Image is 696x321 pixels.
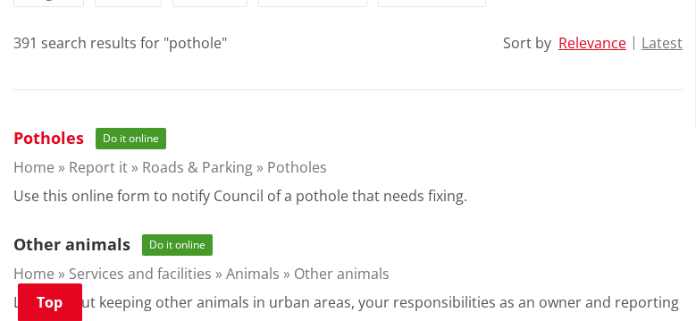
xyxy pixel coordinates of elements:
a: Roads & Parking [142,157,253,177]
a: Potholes [13,127,84,148]
p: Use this online form to notify Council of a pothole that needs fixing. [13,185,467,207]
iframe: Messenger Launcher [614,246,678,310]
button: Latest [641,35,683,51]
a: Services and facilities [69,264,212,283]
a: Top [18,283,82,321]
a: Potholes [267,157,327,177]
span: Do it online [96,128,166,149]
a: Animals [226,264,280,283]
a: Other animals [13,233,130,255]
div: Sort by [503,32,551,54]
a: Report it [69,157,128,177]
div: 391 search results for "pothole" [13,32,227,54]
a: Home [13,157,55,177]
button: Relevance [558,35,626,51]
a: Other animals [294,264,390,283]
a: Home [13,264,55,283]
span: Do it online [142,234,213,256]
